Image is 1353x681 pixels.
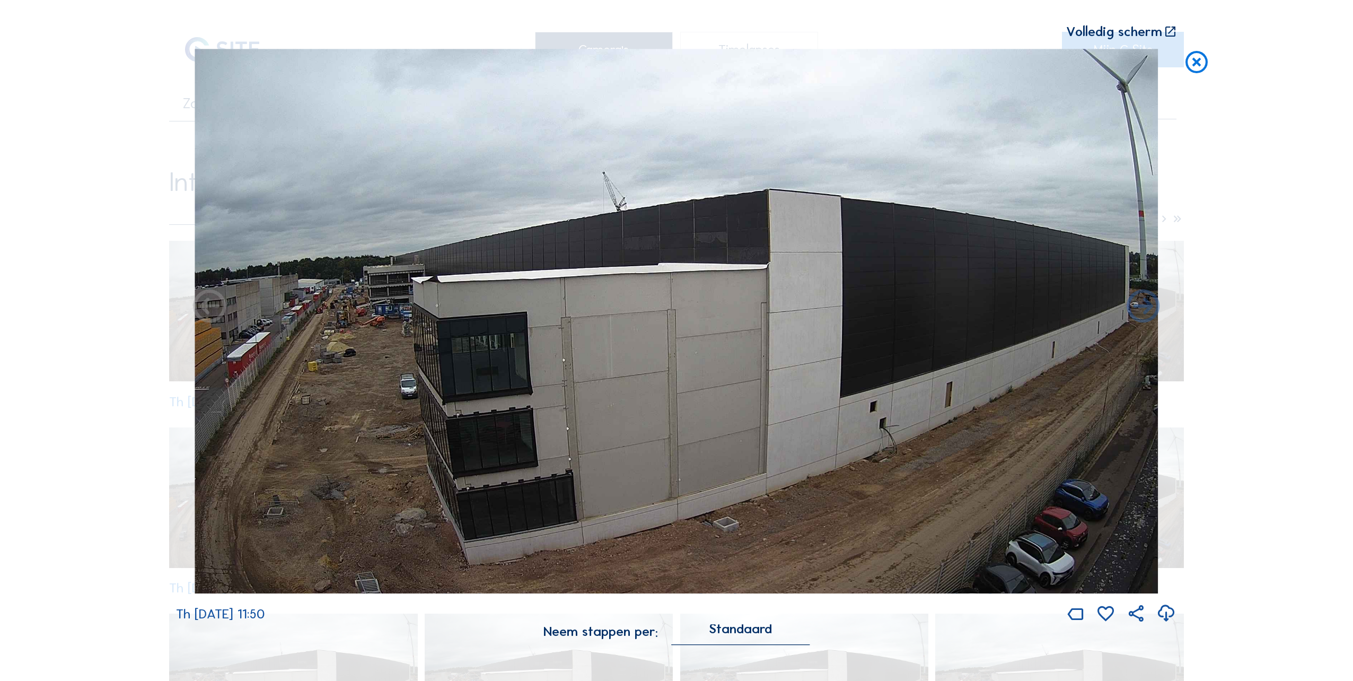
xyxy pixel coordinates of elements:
div: Standaard [709,624,772,634]
i: Forward [190,287,230,327]
div: Volledig scherm [1066,25,1162,39]
img: Image [195,49,1158,593]
div: Standaard [672,624,810,644]
i: Back [1123,287,1163,327]
div: Neem stappen per: [543,625,658,639]
span: Th [DATE] 11:50 [176,606,265,623]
